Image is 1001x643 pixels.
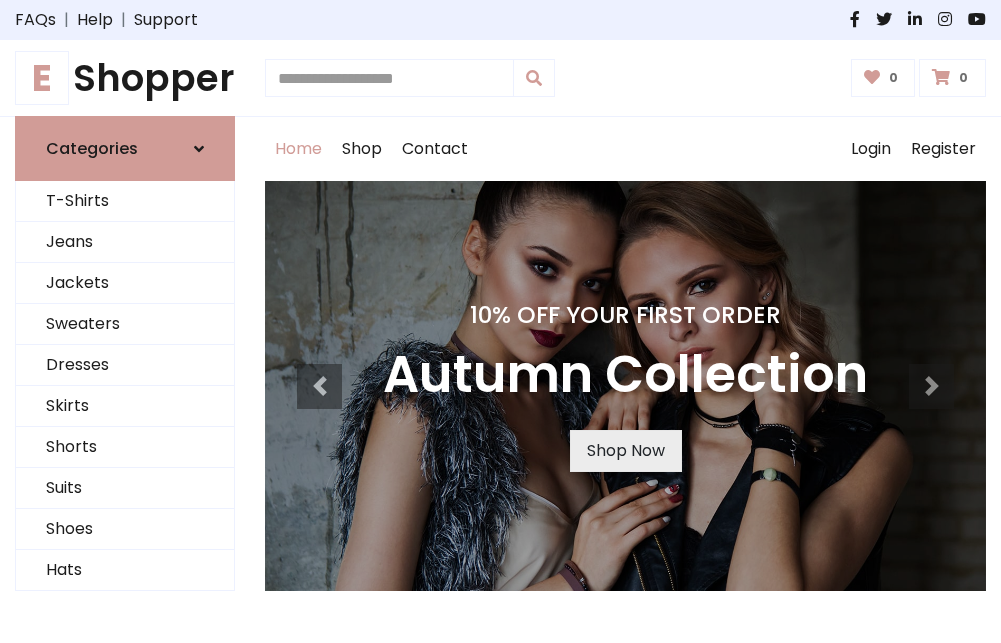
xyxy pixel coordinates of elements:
a: Skirts [16,386,234,427]
a: EShopper [15,56,235,100]
a: Contact [392,117,478,181]
a: Suits [16,468,234,509]
h3: Autumn Collection [383,345,868,406]
a: 0 [919,59,986,97]
h1: Shopper [15,56,235,100]
a: Shorts [16,427,234,468]
a: Categories [15,116,235,181]
span: | [56,8,77,32]
a: 0 [851,59,916,97]
h6: Categories [46,139,138,158]
a: Jeans [16,222,234,263]
span: E [15,51,69,105]
a: Shoes [16,509,234,550]
span: | [113,8,134,32]
a: Home [265,117,332,181]
a: Sweaters [16,304,234,345]
span: 0 [884,69,903,87]
a: Dresses [16,345,234,386]
a: Hats [16,550,234,591]
a: Shop [332,117,392,181]
a: T-Shirts [16,181,234,222]
a: Register [901,117,986,181]
a: Support [134,8,198,32]
span: 0 [954,69,973,87]
h4: 10% Off Your First Order [383,301,868,329]
a: Login [841,117,901,181]
a: Help [77,8,113,32]
a: Shop Now [570,430,682,472]
a: FAQs [15,8,56,32]
a: Jackets [16,263,234,304]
